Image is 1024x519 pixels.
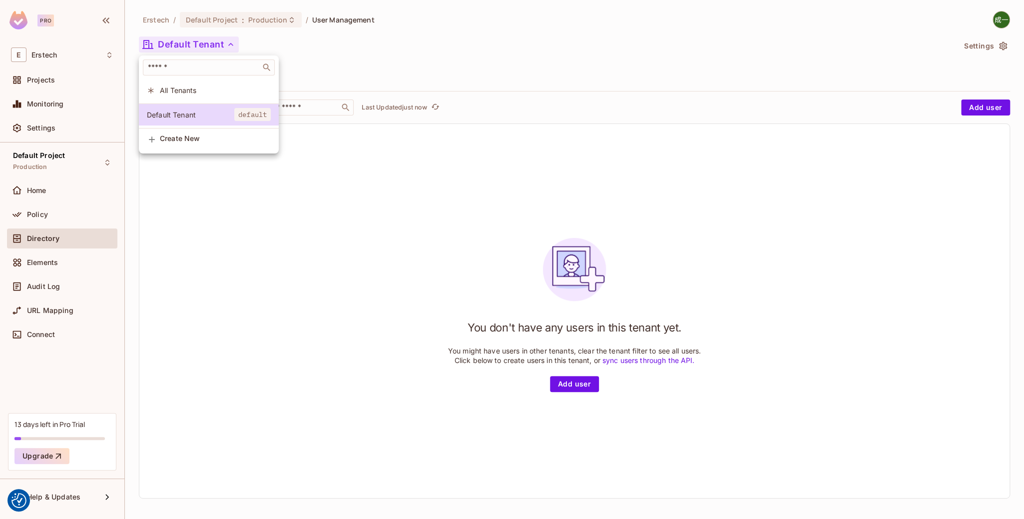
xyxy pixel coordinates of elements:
[147,110,234,119] span: Default Tenant
[11,493,26,508] img: Revisit consent button
[234,108,271,121] span: default
[160,85,271,95] span: All Tenants
[139,104,279,125] div: Show only users with a role in this tenant: Default Tenant
[160,134,271,142] span: Create New
[11,493,26,508] button: Consent Preferences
